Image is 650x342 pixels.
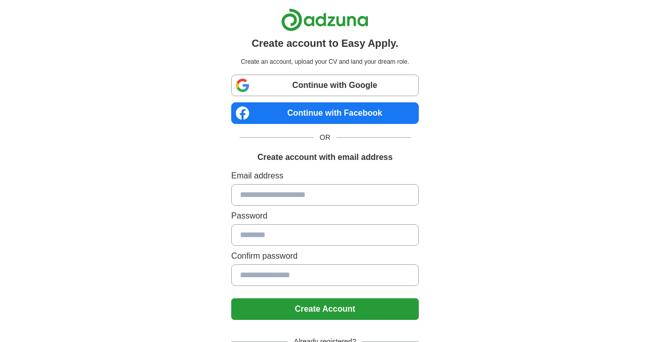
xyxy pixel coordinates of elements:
[281,8,368,31] img: Adzuna logo
[233,57,417,66] p: Create an account, upload your CV and land your dream role.
[231,170,419,182] label: Email address
[231,298,419,320] button: Create Account
[231,250,419,262] label: Confirm password
[231,210,419,222] label: Password
[257,151,393,164] h1: Create account with email address
[231,102,419,124] a: Continue with Facebook
[252,35,399,51] h1: Create account to Easy Apply.
[313,132,337,143] span: OR
[231,75,419,96] a: Continue with Google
